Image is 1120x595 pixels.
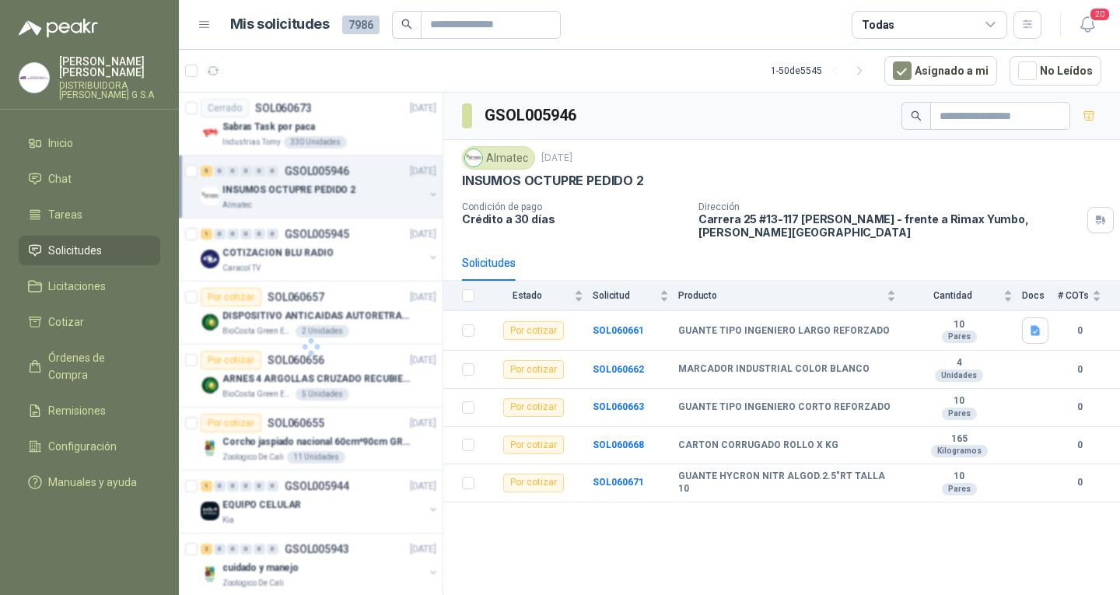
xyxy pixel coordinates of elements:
b: GUANTE HYCRON NITR ALGOD.2.5"RT TALLA 10 [678,471,896,495]
button: No Leídos [1010,56,1101,86]
a: Solicitudes [19,236,160,265]
a: Tareas [19,200,160,229]
p: Condición de pago [462,201,686,212]
b: GUANTE TIPO INGENIERO LARGO REFORZADO [678,325,890,338]
p: Crédito a 30 días [462,212,686,226]
span: Estado [484,290,571,301]
div: Kilogramos [931,445,988,457]
div: Pares [942,408,977,420]
a: Manuales y ayuda [19,467,160,497]
p: [DATE] [541,151,572,166]
p: Carrera 25 #13-117 [PERSON_NAME] - frente a Rimax Yumbo , [PERSON_NAME][GEOGRAPHIC_DATA] [698,212,1081,239]
span: Chat [48,170,72,187]
a: SOL060661 [593,325,644,336]
div: Por cotizar [503,360,564,379]
th: Estado [484,281,593,311]
p: INSUMOS OCTUPRE PEDIDO 2 [462,173,644,189]
a: SOL060668 [593,439,644,450]
span: Cotizar [48,313,84,331]
img: Logo peakr [19,19,98,37]
a: Chat [19,164,160,194]
b: 10 [905,471,1013,483]
span: 7986 [342,16,380,34]
span: search [401,19,412,30]
div: Por cotizar [503,398,564,417]
th: Producto [678,281,905,311]
button: 20 [1073,11,1101,39]
span: Solicitud [593,290,656,301]
div: Pares [942,483,977,495]
img: Company Logo [19,63,49,93]
span: Cantidad [905,290,1000,301]
a: Órdenes de Compra [19,343,160,390]
b: 0 [1058,400,1101,415]
span: search [911,110,922,121]
b: 0 [1058,324,1101,338]
span: Solicitudes [48,242,102,259]
b: CARTON CORRUGADO ROLLO X KG [678,439,838,452]
span: Remisiones [48,402,106,419]
a: Cotizar [19,307,160,337]
div: Por cotizar [503,474,564,492]
b: 10 [905,319,1013,331]
th: # COTs [1058,281,1120,311]
span: Inicio [48,135,73,152]
span: Licitaciones [48,278,106,295]
b: 0 [1058,362,1101,377]
b: 4 [905,357,1013,369]
div: 1 - 50 de 5545 [771,58,872,83]
div: Por cotizar [503,321,564,340]
a: Remisiones [19,396,160,425]
span: 20 [1089,7,1111,22]
button: Asignado a mi [884,56,997,86]
p: DISTRIBUIDORA [PERSON_NAME] G S.A [59,81,160,100]
b: 0 [1058,438,1101,453]
div: Almatec [462,146,535,170]
a: Licitaciones [19,271,160,301]
span: Manuales y ayuda [48,474,137,491]
span: # COTs [1058,290,1089,301]
span: Producto [678,290,884,301]
div: Todas [862,16,894,33]
b: GUANTE TIPO INGENIERO CORTO REFORZADO [678,401,891,414]
h1: Mis solicitudes [230,13,330,36]
b: 0 [1058,475,1101,490]
span: Órdenes de Compra [48,349,145,383]
b: 10 [905,395,1013,408]
span: Tareas [48,206,82,223]
a: SOL060663 [593,401,644,412]
th: Cantidad [905,281,1022,311]
div: Pares [942,331,977,343]
div: Solicitudes [462,254,516,271]
b: MARCADOR INDUSTRIAL COLOR BLANCO [678,363,870,376]
a: SOL060662 [593,364,644,375]
b: 165 [905,433,1013,446]
th: Solicitud [593,281,678,311]
a: Configuración [19,432,160,461]
a: Inicio [19,128,160,158]
p: Dirección [698,201,1081,212]
div: Unidades [935,369,983,382]
a: SOL060671 [593,477,644,488]
h3: GSOL005946 [485,103,579,128]
p: [PERSON_NAME] [PERSON_NAME] [59,56,160,78]
img: Company Logo [465,149,482,166]
div: Por cotizar [503,436,564,454]
th: Docs [1022,281,1058,311]
span: Configuración [48,438,117,455]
